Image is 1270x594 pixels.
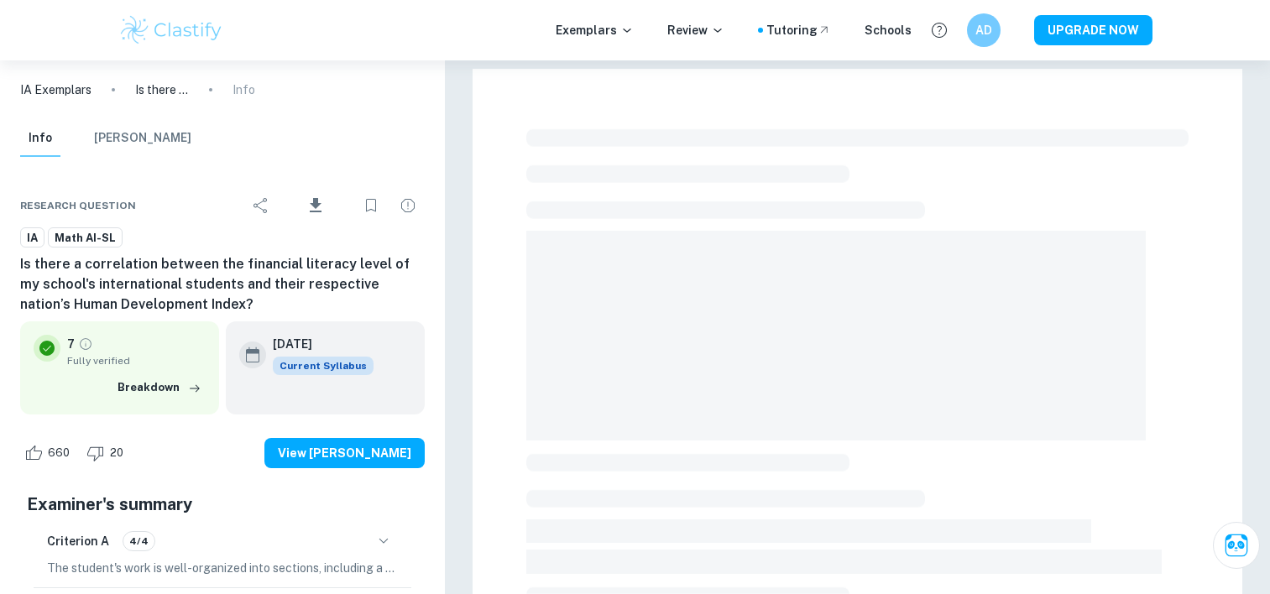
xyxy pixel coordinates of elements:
[67,353,206,368] span: Fully verified
[391,189,425,222] div: Report issue
[1213,522,1260,569] button: Ask Clai
[20,198,136,213] span: Research question
[667,21,724,39] p: Review
[118,13,225,47] img: Clastify logo
[123,534,154,549] span: 4/4
[865,21,912,39] a: Schools
[556,21,634,39] p: Exemplars
[244,189,278,222] div: Share
[101,445,133,461] span: 20
[49,230,122,247] span: Math AI-SL
[27,492,418,517] h5: Examiner's summary
[39,445,79,461] span: 660
[20,120,60,157] button: Info
[47,532,109,550] h6: Criterion A
[82,440,133,466] div: Dislike
[20,81,91,99] a: IA Exemplars
[135,81,189,99] p: Is there a correlation between the financial literacy level of my school's international students...
[20,440,79,466] div: Like
[273,357,374,375] div: This exemplar is based on the current syllabus. Feel free to refer to it for inspiration/ideas wh...
[21,230,44,247] span: IA
[233,81,255,99] p: Info
[47,559,398,577] p: The student's work is well-organized into sections, including a clear introduction, subdivided bo...
[354,189,388,222] div: Bookmark
[78,336,93,352] a: Grade fully verified
[967,13,1001,47] button: AD
[925,16,954,44] button: Help and Feedback
[1034,15,1152,45] button: UPGRADE NOW
[766,21,831,39] a: Tutoring
[48,227,123,248] a: Math AI-SL
[273,357,374,375] span: Current Syllabus
[273,335,360,353] h6: [DATE]
[20,254,425,315] h6: Is there a correlation between the financial literacy level of my school's international students...
[67,335,75,353] p: 7
[974,21,993,39] h6: AD
[94,120,191,157] button: [PERSON_NAME]
[20,227,44,248] a: IA
[281,184,351,227] div: Download
[113,375,206,400] button: Breakdown
[264,438,425,468] button: View [PERSON_NAME]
